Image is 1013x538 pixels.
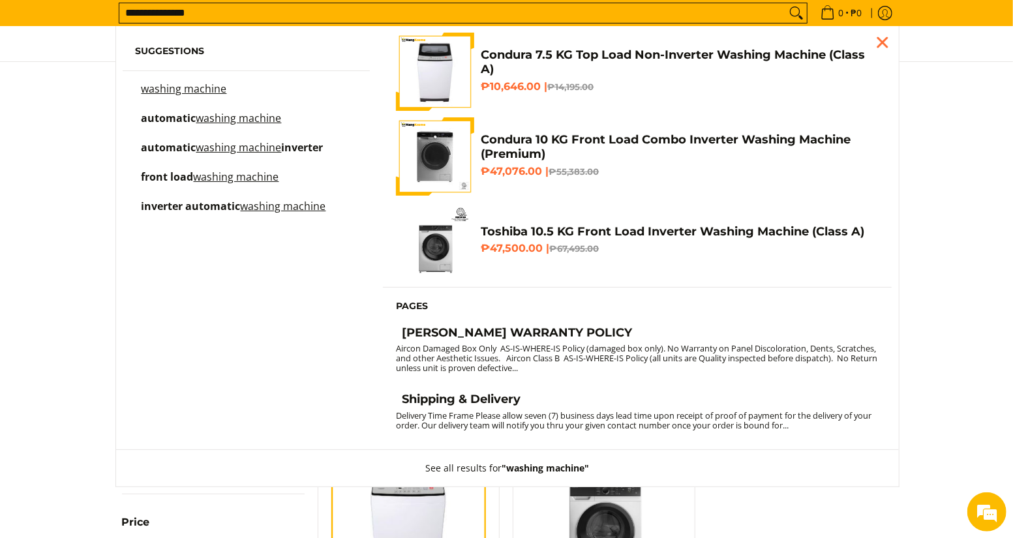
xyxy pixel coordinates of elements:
p: automatic washing machine [142,113,282,136]
span: 0 [837,8,846,18]
mark: washing machine [196,140,282,155]
strong: "washing machine" [502,462,589,474]
span: ₱0 [849,8,864,18]
h6: ₱10,646.00 | [481,80,879,93]
h4: Condura 7.5 KG Top Load Non-Inverter Washing Machine (Class A) [481,48,879,77]
img: condura-7.5kg-topload-non-inverter-washing-machine-class-c-full-view-mang-kosme [399,33,472,111]
h6: ₱47,500.00 | [481,242,879,255]
button: See all results for"washing machine" [412,450,602,486]
mark: washing machine [142,82,227,96]
p: washing machine [142,84,227,107]
div: Chat with us now [68,73,219,90]
h6: ₱47,076.00 | [481,165,879,178]
del: ₱67,495.00 [549,243,599,254]
del: ₱55,383.00 [549,166,599,177]
a: front load washing machine [136,172,357,195]
h6: Pages [396,301,879,312]
h6: Suggestions [136,46,357,57]
mark: washing machine [196,111,282,125]
p: automatic washing machine inverter [142,143,324,166]
mark: washing machine [241,199,326,213]
span: We're online! [76,164,180,296]
p: inverter automatic washing machine [142,202,326,224]
img: Toshiba 10.5 KG Front Load Inverter Washing Machine (Class A) [396,202,474,280]
img: Condura 10 KG Front Load Combo Inverter Washing Machine (Premium) [396,117,474,196]
a: automatic washing machine [136,113,357,136]
a: automatic washing machine inverter [136,143,357,166]
a: [PERSON_NAME] WARRANTY POLICY [396,325,879,344]
span: front load [142,170,194,184]
p: front load washing machine [142,172,279,195]
a: condura-7.5kg-topload-non-inverter-washing-machine-class-c-full-view-mang-kosme Condura 7.5 KG To... [396,33,879,111]
a: Condura 10 KG Front Load Combo Inverter Washing Machine (Premium) Condura 10 KG Front Load Combo ... [396,117,879,196]
span: inverter automatic [142,199,241,213]
mark: washing machine [194,170,279,184]
summary: Open [122,517,150,537]
h4: Shipping & Delivery [402,392,521,407]
small: Delivery Time Frame Please allow seven (7) business days lead time upon receipt of proof of payme... [396,410,871,431]
small: Aircon Damaged Box Only AS-IS-WHERE-IS Policy (damaged box only). No Warranty on Panel Discolorat... [396,342,877,374]
h4: Toshiba 10.5 KG Front Load Inverter Washing Machine (Class A) [481,224,879,239]
textarea: Type your message and hit 'Enter' [7,356,249,402]
a: Shipping & Delivery [396,392,879,410]
span: automatic [142,111,196,125]
a: inverter automatic washing machine [136,202,357,224]
span: Price [122,517,150,528]
button: Search [786,3,807,23]
div: Close pop up [873,33,892,52]
div: Minimize live chat window [214,7,245,38]
a: washing machine [136,84,357,107]
span: automatic [142,140,196,155]
del: ₱14,195.00 [547,82,594,92]
h4: Condura 10 KG Front Load Combo Inverter Washing Machine (Premium) [481,132,879,162]
h4: [PERSON_NAME] WARRANTY POLICY [402,325,632,340]
a: Toshiba 10.5 KG Front Load Inverter Washing Machine (Class A) Toshiba 10.5 KG Front Load Inverter... [396,202,879,280]
span: inverter [282,140,324,155]
span: • [817,6,866,20]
